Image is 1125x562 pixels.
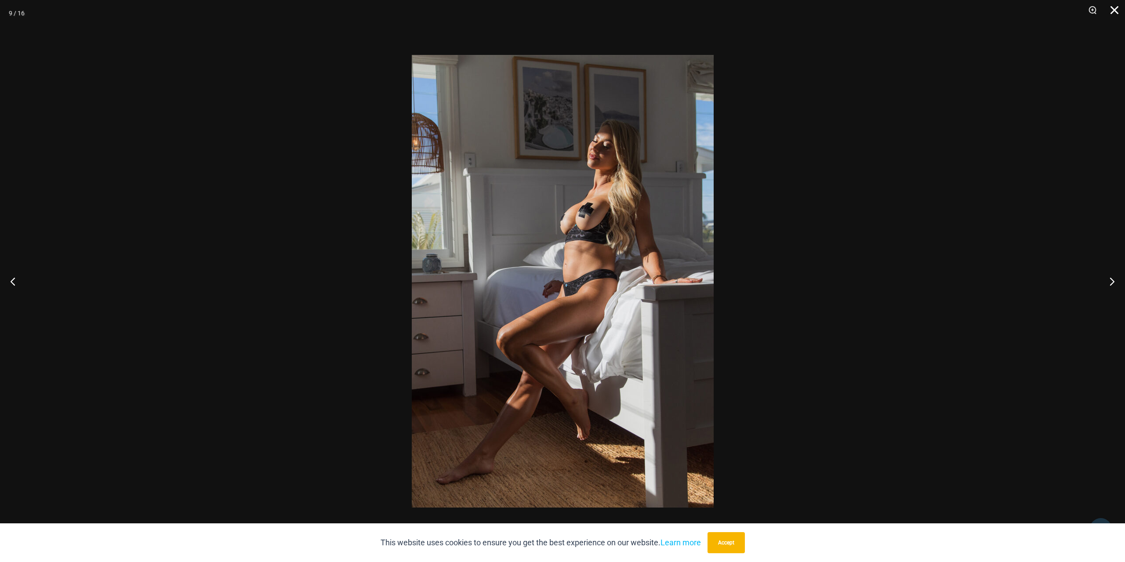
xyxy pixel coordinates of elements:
img: Nights Fall Silver Leopard 1036 Bra 6046 Thong 06 [412,55,714,508]
div: 9 / 16 [9,7,25,20]
button: Accept [708,532,745,553]
p: This website uses cookies to ensure you get the best experience on our website. [381,536,701,549]
a: Learn more [660,538,701,547]
button: Next [1092,259,1125,303]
